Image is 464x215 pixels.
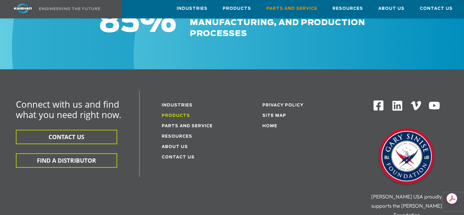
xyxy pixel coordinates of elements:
[16,98,121,120] span: Connect with us and find what you need right now.
[162,103,192,107] a: Industries
[262,103,304,107] a: Privacy Policy
[376,126,437,187] img: Gary Sinise Foundation
[162,135,192,139] a: Resources
[16,153,117,168] button: FIND A DISTRIBUTOR
[162,114,190,118] a: Products
[162,145,188,149] a: About Us
[262,114,286,118] a: Site Map
[333,5,363,12] span: Resources
[428,100,440,112] img: Youtube
[99,9,140,37] span: 85
[420,0,453,17] a: Contact Us
[223,0,251,17] a: Products
[223,5,251,12] span: Products
[140,9,176,37] span: %
[162,155,195,159] a: Contact Us
[373,100,384,111] img: Facebook
[378,0,405,17] a: About Us
[190,8,365,38] span: vertically integrated design, manufacturing, and production processes
[411,101,421,110] img: Vimeo
[266,0,317,17] a: Parts and Service
[16,130,117,144] button: CONTACT US
[391,100,403,112] img: Linkedin
[378,5,405,12] span: About Us
[162,124,213,128] a: Parts and service
[262,124,277,128] a: Home
[177,5,207,12] span: Industries
[266,5,317,12] span: Parts and Service
[39,7,100,10] img: Engineering the future
[420,5,453,12] span: Contact Us
[177,0,207,17] a: Industries
[333,0,363,17] a: Resources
